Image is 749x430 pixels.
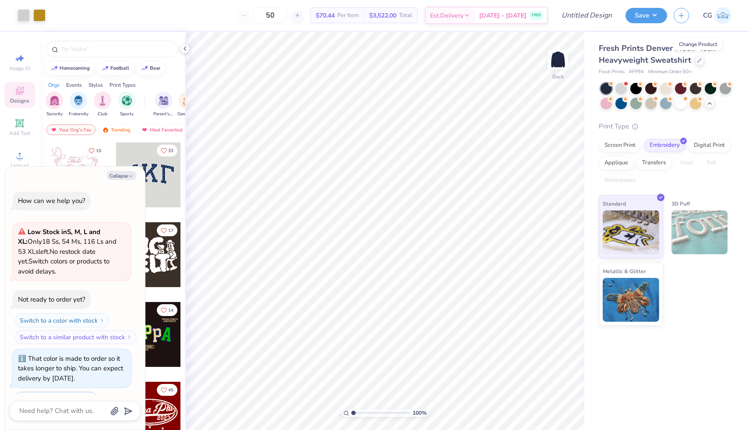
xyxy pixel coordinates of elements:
[714,7,731,24] img: Carlee Gerke
[688,139,731,152] div: Digital Print
[46,92,63,117] div: filter for Sorority
[599,156,634,170] div: Applique
[46,124,95,135] div: Your Org's Fav
[369,11,396,20] span: $3,522.00
[168,388,173,392] span: 45
[18,196,85,205] div: How can we help you?
[430,11,463,20] span: Est. Delivery
[648,68,692,76] span: Minimum Order: 50 +
[18,227,100,246] strong: Low Stock in S, M, L and XL :
[118,92,135,117] div: filter for Sports
[183,96,193,106] img: Game Day Image
[603,278,659,322] img: Metallic & Glitter
[74,96,83,106] img: Fraternity Image
[10,65,30,72] span: Image AI
[120,111,134,117] span: Sports
[88,81,103,89] div: Styles
[177,92,198,117] button: filter button
[85,145,105,156] button: Like
[552,73,564,81] div: Back
[10,97,29,104] span: Designs
[94,92,111,117] div: filter for Club
[69,92,88,117] button: filter button
[157,384,177,396] button: Like
[671,210,728,254] img: 3D Puff
[532,12,541,18] span: FREE
[629,68,644,76] span: # FP94
[703,7,731,24] a: CG
[153,92,173,117] div: filter for Parent's Weekend
[97,62,133,75] button: football
[599,43,715,65] span: Fresh Prints Denver Mock Neck Heavyweight Sweatshirt
[122,96,132,106] img: Sports Image
[644,139,685,152] div: Embroidery
[157,145,177,156] button: Like
[625,8,667,23] button: Save
[98,124,134,135] div: Trending
[599,68,625,76] span: Fresh Prints
[96,149,101,153] span: 15
[98,111,107,117] span: Club
[50,127,57,133] img: most_fav.gif
[603,210,659,254] img: Standard
[141,127,148,133] img: most_fav.gif
[703,11,712,21] span: CG
[599,139,641,152] div: Screen Print
[110,66,129,71] div: football
[48,81,60,89] div: Orgs
[99,318,105,323] img: Switch to a color with stock
[159,96,169,106] img: Parent's Weekend Image
[599,121,731,131] div: Print Type
[127,334,132,340] img: Switch to a similar product with stock
[46,62,94,75] button: homecoming
[60,45,173,53] input: Try "Alpha"
[69,111,88,117] span: Fraternity
[674,38,722,50] div: Change Product
[599,174,641,187] div: Rhinestones
[555,7,619,24] input: Untitled Design
[337,11,359,20] span: Per Item
[399,11,412,20] span: Total
[603,267,646,276] span: Metallic & Glitter
[157,304,177,316] button: Like
[11,162,28,169] span: Upload
[168,149,173,153] span: 33
[18,227,117,276] span: Only 18 Ss, 54 Ms, 116 Ls and 53 XLs left. Switch colors or products to avoid delays.
[177,92,198,117] div: filter for Game Day
[110,81,136,89] div: Print Types
[51,66,58,71] img: trend_line.gif
[150,66,160,71] div: bear
[18,295,85,304] div: Not ready to order yet?
[636,156,671,170] div: Transfers
[18,354,123,383] div: That color is made to order so it takes longer to ship. You can expect delivery by [DATE].
[316,11,335,20] span: $70.44
[157,224,177,236] button: Like
[15,330,137,344] button: Switch to a similar product with stock
[549,51,567,68] img: Back
[60,66,90,71] div: homecoming
[479,11,526,20] span: [DATE] - [DATE]
[98,96,107,106] img: Club Image
[168,228,173,233] span: 17
[137,124,187,135] div: Most Favorited
[46,92,63,117] button: filter button
[15,313,110,327] button: Switch to a color with stock
[18,247,95,266] span: No restock date yet.
[94,92,111,117] button: filter button
[46,111,63,117] span: Sorority
[118,92,135,117] button: filter button
[177,111,198,117] span: Game Day
[141,66,148,71] img: trend_line.gif
[49,96,60,106] img: Sorority Image
[413,409,427,417] span: 100 %
[9,130,30,137] span: Add Text
[168,308,173,313] span: 14
[66,81,82,89] div: Events
[102,127,109,133] img: trending.gif
[69,92,88,117] div: filter for Fraternity
[15,392,97,405] button: Switch back to the last color
[102,66,109,71] img: trend_line.gif
[603,199,626,208] span: Standard
[153,111,173,117] span: Parent's Weekend
[701,156,722,170] div: Foil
